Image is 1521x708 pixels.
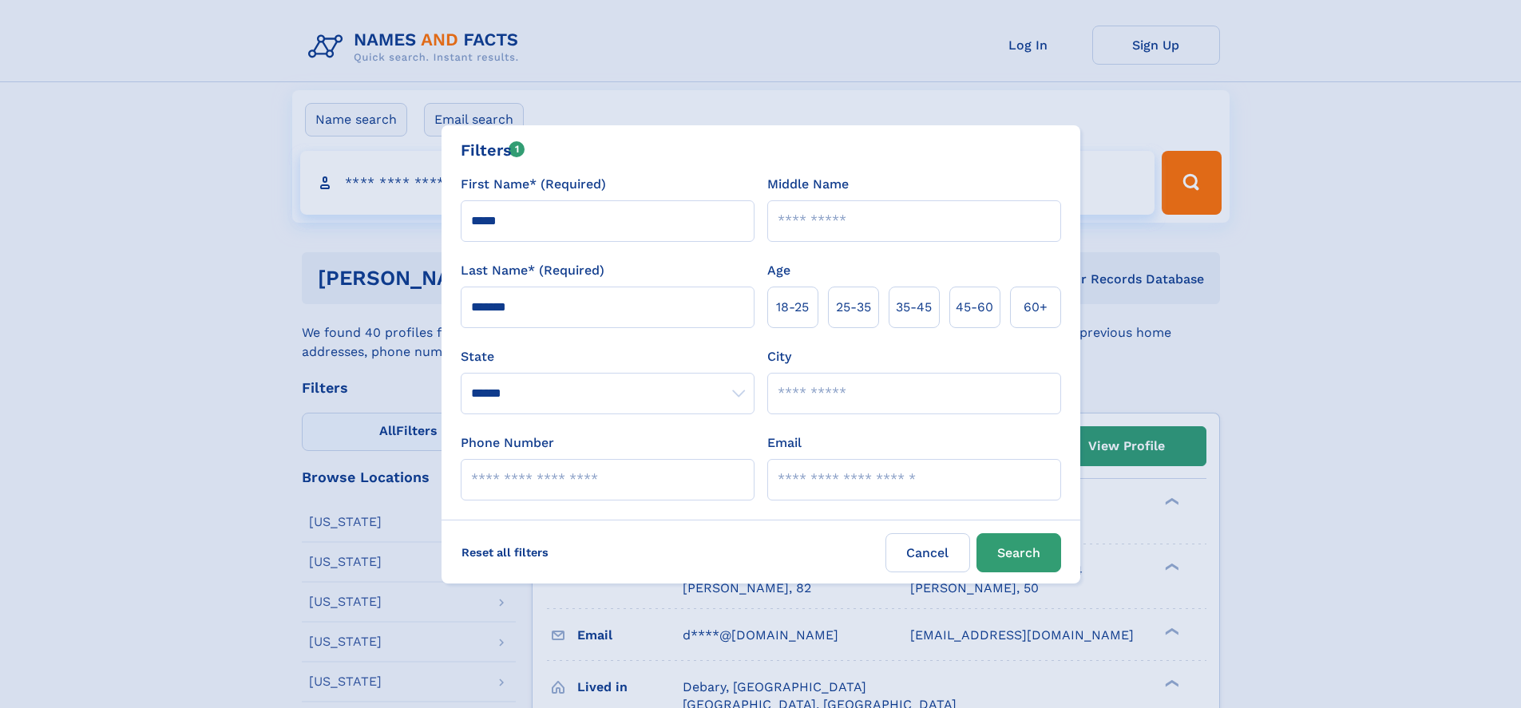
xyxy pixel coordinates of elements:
label: First Name* (Required) [461,175,606,194]
span: 60+ [1024,298,1048,317]
label: Reset all filters [451,533,559,572]
label: Email [767,433,802,453]
label: City [767,347,791,366]
span: 18‑25 [776,298,809,317]
label: Cancel [885,533,970,572]
span: 45‑60 [956,298,993,317]
div: Filters [461,138,525,162]
span: 35‑45 [896,298,932,317]
label: Middle Name [767,175,849,194]
label: State [461,347,755,366]
label: Phone Number [461,433,554,453]
button: Search [976,533,1061,572]
label: Age [767,261,790,280]
label: Last Name* (Required) [461,261,604,280]
span: 25‑35 [836,298,871,317]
